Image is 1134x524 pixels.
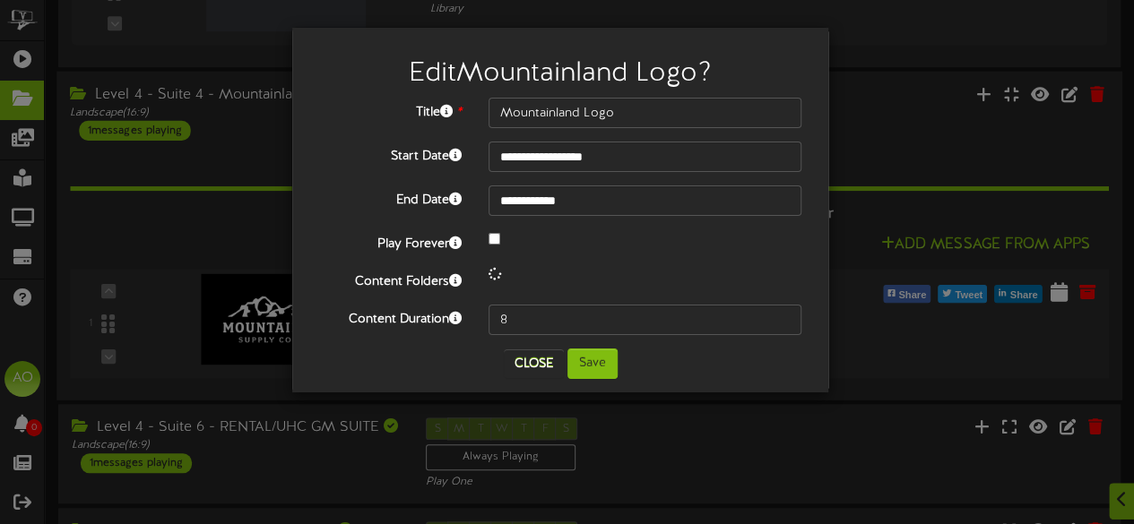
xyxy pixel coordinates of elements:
label: Content Duration [306,305,475,329]
button: Save [567,348,618,379]
input: Title [489,98,801,128]
input: 15 [489,305,801,335]
button: Close [504,349,564,378]
label: Title [306,98,475,122]
h2: Edit Mountainland Logo ? [319,59,801,89]
label: Play Forever [306,229,475,253]
label: Content Folders [306,267,475,291]
label: Start Date [306,142,475,166]
label: End Date [306,185,475,210]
